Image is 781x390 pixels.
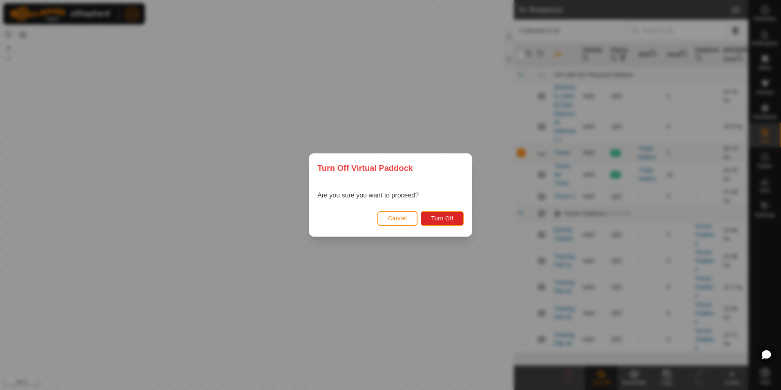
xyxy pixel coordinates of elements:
span: Turn Off [431,215,453,222]
span: Turn Off Virtual Paddock [317,162,413,174]
button: Cancel [377,211,418,226]
button: Turn Off [421,211,464,226]
p: Are you sure you want to proceed? [317,191,419,200]
span: Cancel [388,215,407,222]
